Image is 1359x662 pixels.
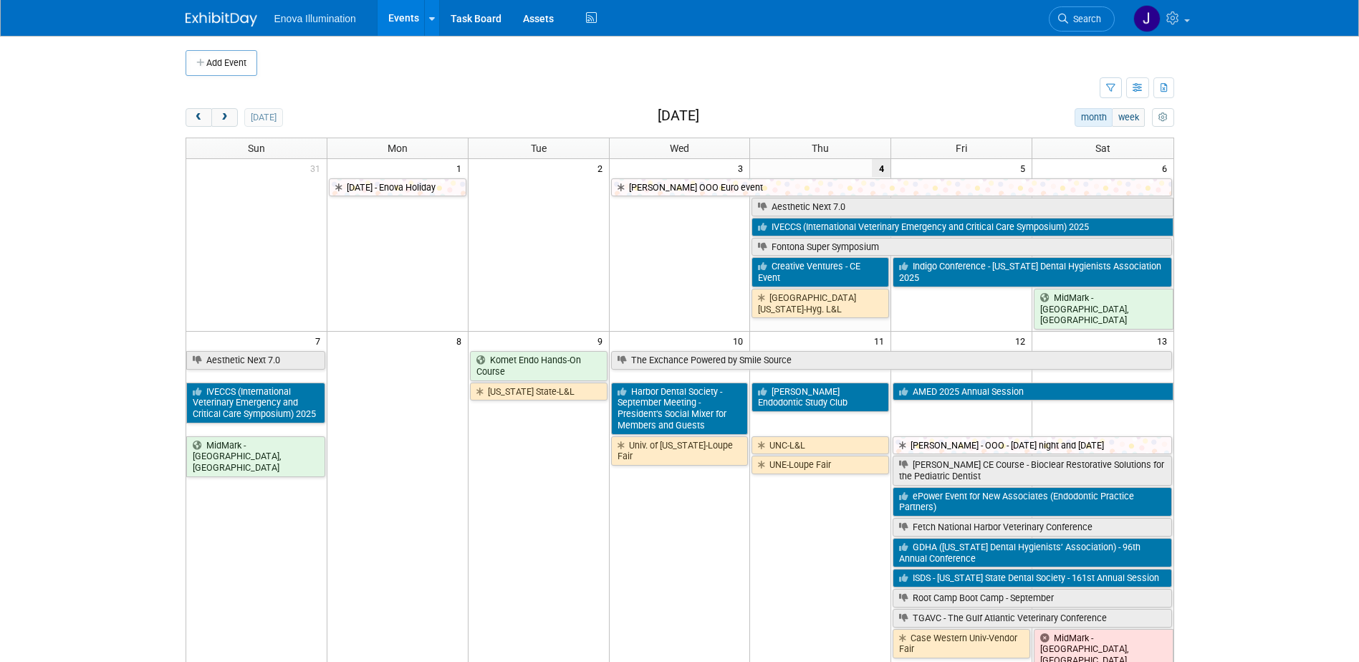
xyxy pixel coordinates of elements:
a: Univ. of [US_STATE]-Loupe Fair [611,436,749,466]
a: Harbor Dental Society - September Meeting - President’s Social Mixer for Members and Guests [611,383,749,435]
a: [GEOGRAPHIC_DATA][US_STATE]-Hyg. L&L [751,289,889,318]
span: 5 [1019,159,1032,177]
a: Indigo Conference - [US_STATE] Dental Hygienists Association 2025 [893,257,1171,287]
button: prev [186,108,212,127]
a: UNC-L&L [751,436,889,455]
button: month [1075,108,1113,127]
span: Sun [248,143,265,154]
span: 8 [455,332,468,350]
span: 2 [596,159,609,177]
a: [PERSON_NAME] - OOO - [DATE] night and [DATE] [893,436,1171,455]
img: Janelle Tlusty [1133,5,1161,32]
img: ExhibitDay [186,12,257,27]
a: MidMark - [GEOGRAPHIC_DATA], [GEOGRAPHIC_DATA] [186,436,325,477]
a: TGAVC - The Gulf Atlantic Veterinary Conference [893,609,1171,628]
a: [PERSON_NAME] Endodontic Study Club [751,383,889,412]
a: ISDS - [US_STATE] State Dental Society - 161st Annual Session [893,569,1171,587]
span: 7 [314,332,327,350]
h2: [DATE] [658,108,699,124]
span: Mon [388,143,408,154]
span: Wed [670,143,689,154]
a: ePower Event for New Associates (Endodontic Practice Partners) [893,487,1171,517]
a: IVECCS (International Veterinary Emergency and Critical Care Symposium) 2025 [186,383,325,423]
a: [DATE] - Enova Holiday [329,178,466,197]
span: 9 [596,332,609,350]
a: UNE-Loupe Fair [751,456,889,474]
button: next [211,108,238,127]
a: Fontona Super Symposium [751,238,1171,256]
span: 10 [731,332,749,350]
span: 6 [1161,159,1173,177]
a: [US_STATE] State-L&L [470,383,608,401]
a: IVECCS (International Veterinary Emergency and Critical Care Symposium) 2025 [751,218,1173,236]
a: Fetch National Harbor Veterinary Conference [893,518,1171,537]
span: Sat [1095,143,1110,154]
span: 12 [1014,332,1032,350]
span: Tue [531,143,547,154]
a: Aesthetic Next 7.0 [186,351,325,370]
a: The Exchance Powered by Smile Source [611,351,1172,370]
a: Aesthetic Next 7.0 [751,198,1173,216]
a: Komet Endo Hands-On Course [470,351,608,380]
a: Creative Ventures - CE Event [751,257,889,287]
button: Add Event [186,50,257,76]
span: 31 [309,159,327,177]
span: 3 [736,159,749,177]
button: [DATE] [244,108,282,127]
a: MidMark - [GEOGRAPHIC_DATA], [GEOGRAPHIC_DATA] [1034,289,1173,330]
i: Personalize Calendar [1158,113,1168,123]
a: [PERSON_NAME] CE Course - Bioclear Restorative Solutions for the Pediatric Dentist [893,456,1171,485]
a: Case Western Univ-Vendor Fair [893,629,1030,658]
a: [PERSON_NAME] OOO Euro event [611,178,1172,197]
span: Thu [812,143,829,154]
button: week [1112,108,1145,127]
span: Search [1068,14,1101,24]
a: AMED 2025 Annual Session [893,383,1173,401]
span: 4 [872,159,890,177]
a: Search [1049,6,1115,32]
span: 1 [455,159,468,177]
button: myCustomButton [1152,108,1173,127]
a: GDHA ([US_STATE] Dental Hygienists’ Association) - 96th Annual Conference [893,538,1171,567]
span: Fri [956,143,967,154]
span: Enova Illumination [274,13,356,24]
span: 13 [1156,332,1173,350]
a: Root Camp Boot Camp - September [893,589,1171,608]
span: 11 [873,332,890,350]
